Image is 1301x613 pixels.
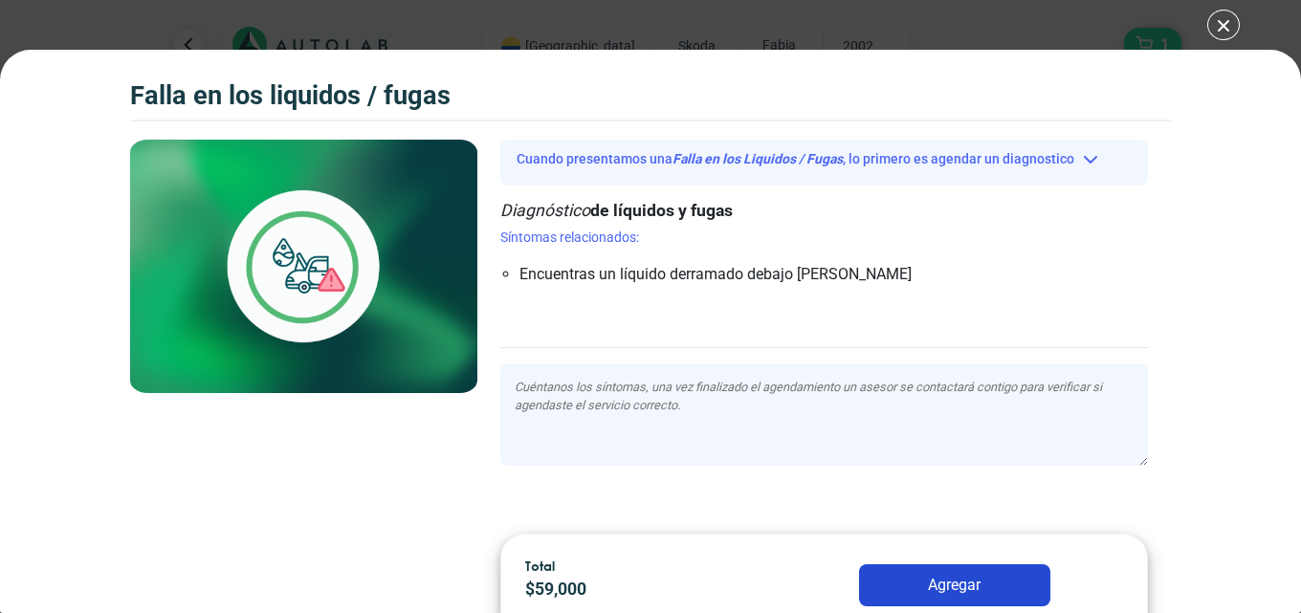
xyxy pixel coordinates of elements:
[590,201,733,220] span: de líquidos y fugas
[519,263,1023,286] li: Encuentras un líquido derramado debajo [PERSON_NAME]
[500,201,590,220] span: Diagnóstico
[525,577,758,602] p: $ 59,000
[500,228,1148,248] p: Síntomas relacionados:
[525,558,555,574] span: Total
[859,564,1050,606] button: Agregar
[130,80,451,112] h3: Falla en los Liquidos / Fugas
[500,144,1148,174] button: Cuando presentamos unaFalla en los Liquidos / Fugas, lo primero es agendar un diagnostico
